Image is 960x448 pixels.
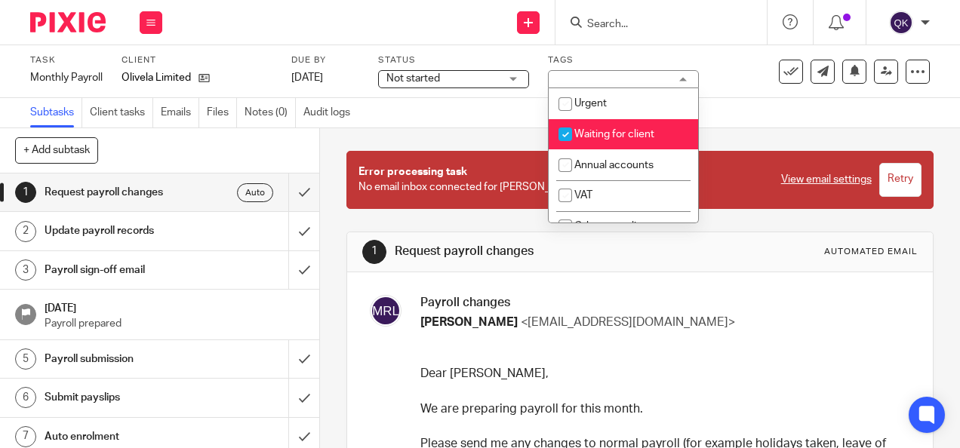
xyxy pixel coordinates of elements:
span: Other compliance [574,221,660,232]
div: 1 [362,240,386,264]
h1: Request payroll changes [395,244,672,259]
h1: [DATE] [45,297,304,316]
span: VAT [574,190,592,201]
span: Annual accounts [574,160,654,170]
div: 2 [15,221,36,242]
a: Audit logs [303,98,358,127]
p: Payroll prepared [45,316,304,331]
h1: Request payroll changes [45,181,197,204]
p: Dear [PERSON_NAME], [420,365,906,382]
div: Monthly Payroll [30,70,103,85]
button: + Add subtask [15,137,98,163]
input: Search [586,18,722,32]
div: 1 [15,182,36,203]
div: 6 [15,387,36,408]
img: svg%3E [370,295,402,327]
span: <[EMAIL_ADDRESS][DOMAIN_NAME]> [521,316,735,328]
span: [PERSON_NAME] [420,316,518,328]
label: Task [30,54,103,66]
span: [DATE] [291,72,323,83]
div: 3 [15,259,36,281]
a: Subtasks [30,98,82,127]
a: View email settings [781,172,872,187]
h1: Payroll sign-off email [45,259,197,281]
input: Retry [879,163,922,197]
span: Error processing task [358,167,467,177]
p: We are preparing payroll for this month. [420,400,906,418]
a: Emails [161,98,199,127]
div: 5 [15,348,36,370]
div: Automated email [824,246,918,258]
h1: Auto enrolment [45,425,197,448]
p: No email inbox connected for [PERSON_NAME]. [358,164,765,195]
label: Due by [291,54,359,66]
a: Client tasks [90,98,153,127]
img: Pixie [30,12,106,32]
span: Urgent [574,98,607,109]
h3: Payroll changes [420,295,906,311]
a: Files [207,98,237,127]
h1: Submit payslips [45,386,197,409]
label: Client [122,54,272,66]
label: Status [378,54,529,66]
h1: Update payroll records [45,219,197,242]
div: 7 [15,426,36,447]
h1: Payroll submission [45,348,197,370]
span: Not started [386,73,440,84]
img: svg%3E [889,11,913,35]
a: Notes (0) [245,98,296,127]
div: Auto [237,183,273,202]
p: Olivela Limited [122,70,191,85]
span: Waiting for client [574,129,654,140]
label: Tags [548,54,699,66]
